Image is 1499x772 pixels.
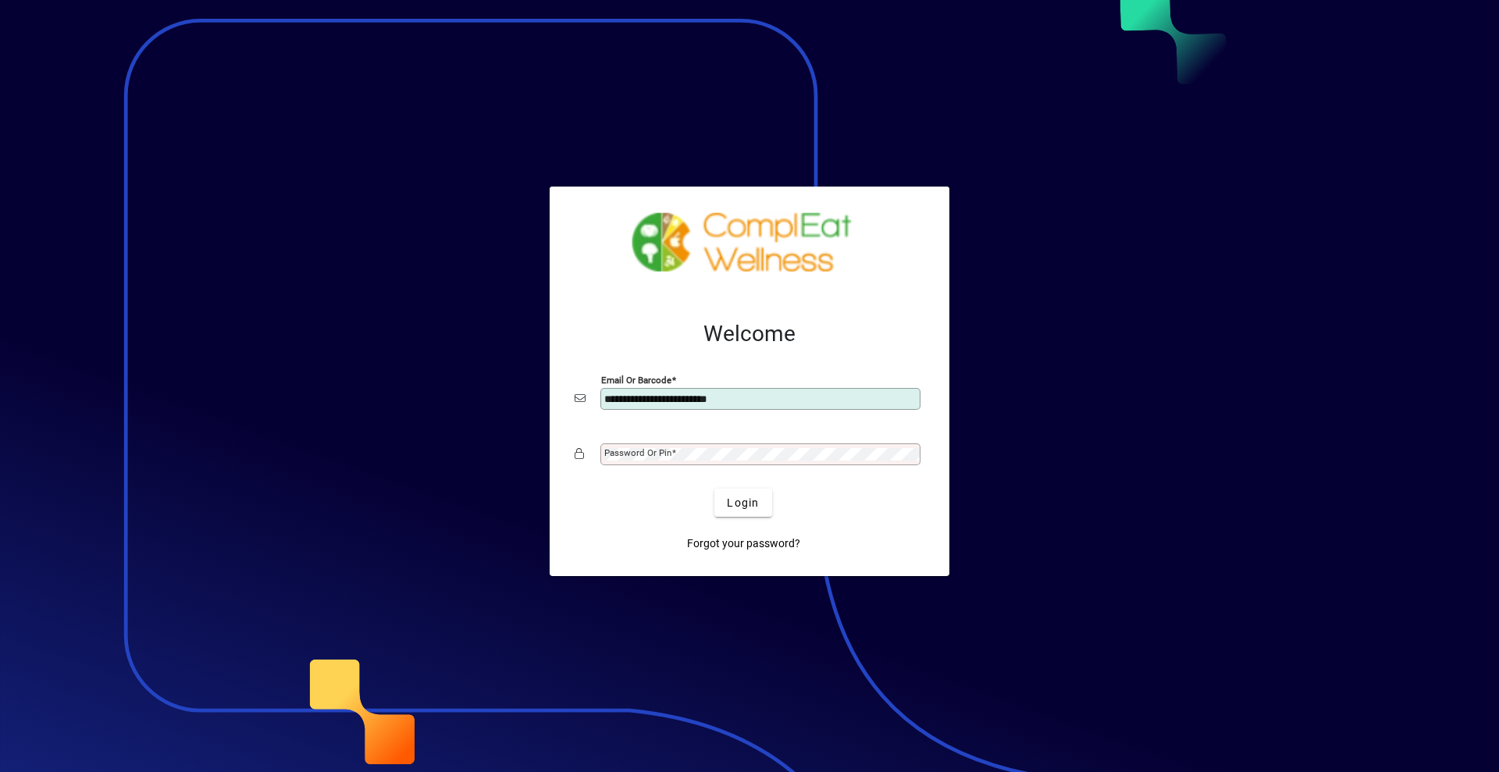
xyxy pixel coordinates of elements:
[714,489,771,517] button: Login
[687,535,800,552] span: Forgot your password?
[604,447,671,458] mat-label: Password or Pin
[681,529,806,557] a: Forgot your password?
[727,495,759,511] span: Login
[575,321,924,347] h2: Welcome
[601,375,671,386] mat-label: Email or Barcode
